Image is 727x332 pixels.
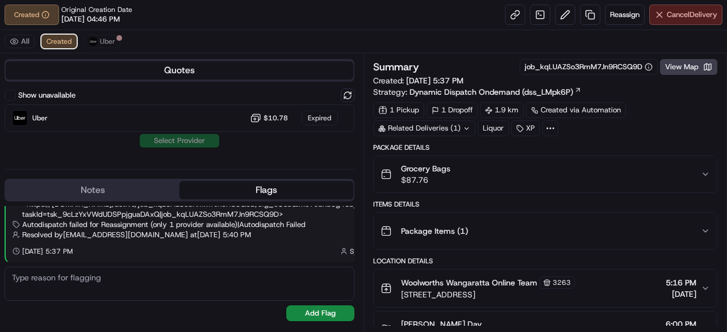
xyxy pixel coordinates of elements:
button: $10.78 [250,112,288,124]
button: Add Flag [286,305,354,321]
span: Woolworths Wangaratta Online Team [401,277,537,288]
a: Dynamic Dispatch Ondemand (dss_LMpk6P) [410,86,582,98]
span: Cancel Delivery [667,10,717,20]
div: Expired [302,111,338,125]
span: $10.78 [264,114,288,123]
h3: Summary [373,62,419,72]
button: CancelDelivery [649,5,722,25]
div: Package Details [373,143,717,152]
span: System [350,247,373,256]
a: Created via Automation [526,102,626,118]
img: Uber [12,111,27,125]
button: Quotes [6,61,353,79]
span: Resolved by [EMAIL_ADDRESS][DOMAIN_NAME] [22,230,188,240]
button: Woolworths Wangaratta Online Team3263[STREET_ADDRESS]5:16 PM[DATE] [374,270,717,307]
span: Reassign [610,10,640,20]
button: Reassign [605,5,645,25]
button: Flags [179,181,353,199]
div: Liquor [478,120,509,136]
span: Created: [373,75,463,86]
span: Dynamic Dispatch Ondemand (dss_LMpk6P) [410,86,573,98]
span: [DATE] [666,288,696,300]
span: [DATE] 5:37 PM [406,75,463,86]
button: All [5,35,35,48]
button: Grocery Bags$87.76 [374,156,717,192]
span: Grocery Bags [401,163,450,174]
span: Package Items ( 1 ) [401,225,468,237]
span: [DATE] 5:37 PM [22,247,73,256]
span: [STREET_ADDRESS] [401,289,575,300]
span: at [DATE] 5:40 PM [190,230,251,240]
button: job_kqLUAZSo3RmM7Jn9RCSQ9D [525,62,653,72]
label: Show unavailable [18,90,76,100]
button: Notes [6,181,179,199]
div: Related Deliveries (1) [373,120,475,136]
span: 6:00 PM [666,318,696,330]
span: 5:16 PM [666,277,696,288]
span: 3263 [553,278,571,287]
div: 1 Pickup [373,102,424,118]
button: Created [5,5,59,25]
span: [PERSON_NAME] Day [401,318,482,330]
div: XP [511,120,540,136]
img: uber-new-logo.jpeg [89,37,98,46]
div: Strategy: [373,86,582,98]
button: Uber [83,35,120,48]
div: 1 Dropoff [427,102,478,118]
span: [DATE] 04:46 PM [61,14,120,24]
span: Created [47,37,72,46]
div: Items Details [373,200,717,209]
button: View Map [660,59,717,75]
button: Created [41,35,77,48]
span: Original Creation Date [61,5,132,14]
span: Uber [32,114,48,123]
div: Location Details [373,257,717,266]
span: $87.76 [401,174,450,186]
span: Autodispatch failed for Reassignment (only 1 provider available) | Autodispatch Failed [22,220,306,230]
button: Package Items (1) [374,213,717,249]
span: Uber [100,37,115,46]
div: 1.9 km [480,102,524,118]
